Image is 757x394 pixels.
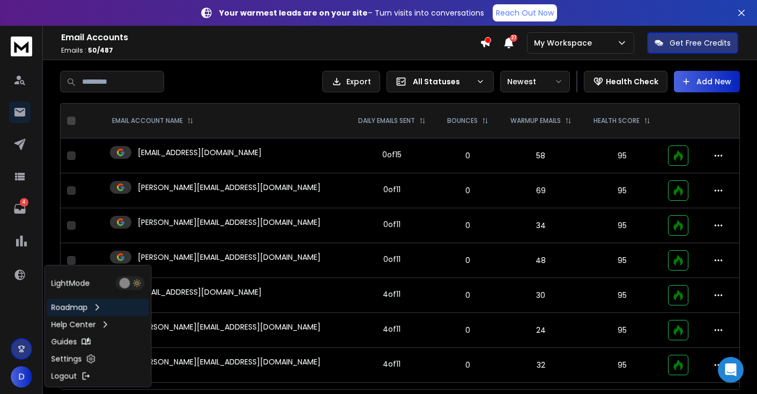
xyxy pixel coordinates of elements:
button: D [11,366,32,388]
p: 0 [443,150,493,161]
p: Roadmap [51,302,88,313]
p: 0 [443,255,493,266]
p: 0 [443,290,493,301]
span: 27 [510,34,517,42]
td: 95 [583,173,662,208]
p: 0 [443,360,493,370]
td: 95 [583,278,662,313]
div: 0 of 11 [383,219,400,230]
p: HEALTH SCORE [593,116,640,125]
td: 95 [583,208,662,243]
button: Get Free Credits [647,32,738,54]
p: Guides [51,337,77,347]
td: 24 [499,313,583,348]
td: 95 [583,243,662,278]
p: [EMAIL_ADDRESS][DOMAIN_NAME] [138,147,262,158]
a: 4 [9,198,31,220]
p: My Workspace [534,38,596,48]
a: Reach Out Now [493,4,557,21]
p: Light Mode [51,278,90,289]
p: Health Check [606,76,658,87]
p: [PERSON_NAME][EMAIL_ADDRESS][DOMAIN_NAME] [138,217,321,228]
a: Roadmap [47,299,149,316]
div: 0 of 11 [383,184,400,195]
div: 4 of 11 [383,359,400,369]
strong: Your warmest leads are on your site [219,8,368,18]
p: DAILY EMAILS SENT [358,116,415,125]
p: Help Center [51,319,96,330]
p: Get Free Credits [670,38,731,48]
p: [EMAIL_ADDRESS][DOMAIN_NAME] [138,287,262,297]
div: 4 of 11 [383,289,400,300]
button: Add New [674,71,740,92]
td: 34 [499,208,583,243]
td: 69 [499,173,583,208]
p: [PERSON_NAME][EMAIL_ADDRESS][DOMAIN_NAME] [138,182,321,193]
p: WARMUP EMAILS [510,116,561,125]
p: 4 [20,198,28,207]
p: [PERSON_NAME][EMAIL_ADDRESS][DOMAIN_NAME] [138,322,321,332]
td: 32 [499,348,583,383]
td: 30 [499,278,583,313]
button: Health Check [584,71,667,92]
div: 0 of 15 [382,149,402,160]
div: 4 of 11 [383,324,400,334]
td: 95 [583,138,662,173]
button: Export [322,71,380,92]
span: 50 / 487 [88,46,113,55]
div: EMAIL ACCOUNT NAME [112,116,194,125]
td: 95 [583,348,662,383]
img: logo [11,37,32,56]
p: 0 [443,185,493,196]
p: [PERSON_NAME][EMAIL_ADDRESS][DOMAIN_NAME] [138,252,321,262]
p: BOUNCES [447,116,478,125]
a: Settings [47,351,149,368]
h1: Email Accounts [61,31,480,44]
td: 58 [499,138,583,173]
td: 95 [583,313,662,348]
button: Newest [500,71,570,92]
div: Open Intercom Messenger [718,357,744,383]
p: Emails : [61,46,480,55]
div: 0 of 11 [383,254,400,265]
p: All Statuses [413,76,472,87]
p: – Turn visits into conversations [219,8,484,18]
a: Help Center [47,316,149,333]
a: Guides [47,333,149,351]
p: Settings [51,354,82,364]
p: [PERSON_NAME][EMAIL_ADDRESS][DOMAIN_NAME] [138,356,321,367]
p: Reach Out Now [496,8,554,18]
p: 0 [443,325,493,335]
p: Logout [51,371,77,382]
td: 48 [499,243,583,278]
p: 0 [443,220,493,231]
